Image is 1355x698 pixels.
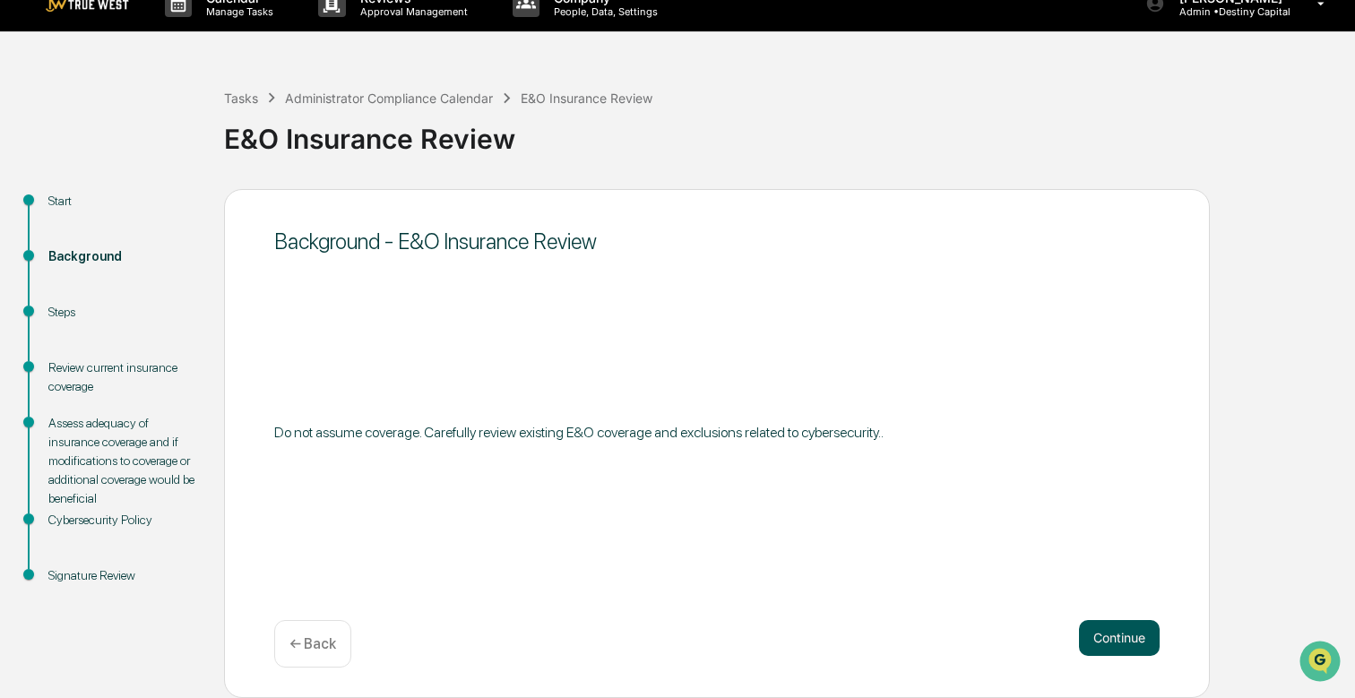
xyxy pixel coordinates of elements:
[18,137,50,169] img: 1746055101610-c473b297-6a78-478c-a979-82029cc54cd1
[192,5,282,18] p: Manage Tasks
[48,192,195,211] div: Start
[1079,620,1160,656] button: Continue
[36,226,116,244] span: Preclearance
[18,38,326,66] p: How can we help?
[521,90,652,106] div: E&O Insurance Review
[178,304,217,317] span: Pylon
[61,137,294,155] div: Start new chat
[61,155,227,169] div: We're available if you need us!
[1298,639,1346,687] iframe: Open customer support
[130,228,144,242] div: 🗄️
[274,424,1160,441] p: Do not assume coverage. Carefully review existing E&O coverage and exclusions related to cybersec...
[36,260,113,278] span: Data Lookup
[48,358,195,396] div: Review current insurance coverage
[285,90,493,106] div: Administrator Compliance Calendar
[48,566,195,585] div: Signature Review
[18,228,32,242] div: 🖐️
[1165,5,1291,18] p: Admin • Destiny Capital
[305,142,326,164] button: Start new chat
[48,303,195,322] div: Steps
[346,5,477,18] p: Approval Management
[148,226,222,244] span: Attestations
[274,228,1160,254] div: Background - E&O Insurance Review
[48,247,195,266] div: Background
[289,635,336,652] p: ← Back
[126,303,217,317] a: Powered byPylon
[224,108,1346,155] div: E&O Insurance Review
[48,511,195,530] div: Cybersecurity Policy
[123,219,229,251] a: 🗄️Attestations
[11,219,123,251] a: 🖐️Preclearance
[18,262,32,276] div: 🔎
[224,90,258,106] div: Tasks
[11,253,120,285] a: 🔎Data Lookup
[539,5,667,18] p: People, Data, Settings
[48,414,195,508] div: Assess adequacy of insurance coverage and if modifications to coverage or additional coverage wou...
